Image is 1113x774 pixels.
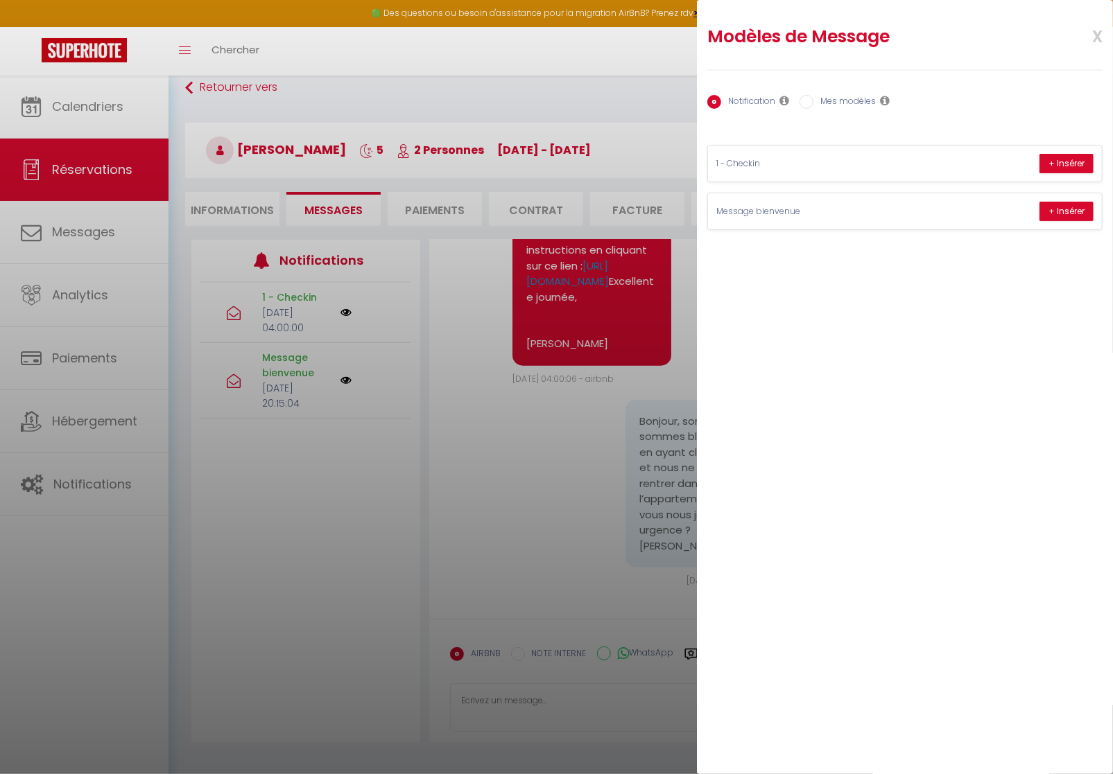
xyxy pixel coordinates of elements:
[1059,19,1103,51] span: x
[779,95,789,106] i: Les notifications sont visibles par toi et ton équipe
[813,95,876,110] label: Mes modèles
[716,205,924,218] p: Message bienvenue
[707,26,1030,48] h2: Modèles de Message
[721,95,775,110] label: Notification
[716,157,924,170] p: 1 - Checkin
[1039,154,1094,173] button: + Insérer
[1039,202,1094,221] button: + Insérer
[880,95,890,106] i: Les modèles généraux sont visibles par vous et votre équipe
